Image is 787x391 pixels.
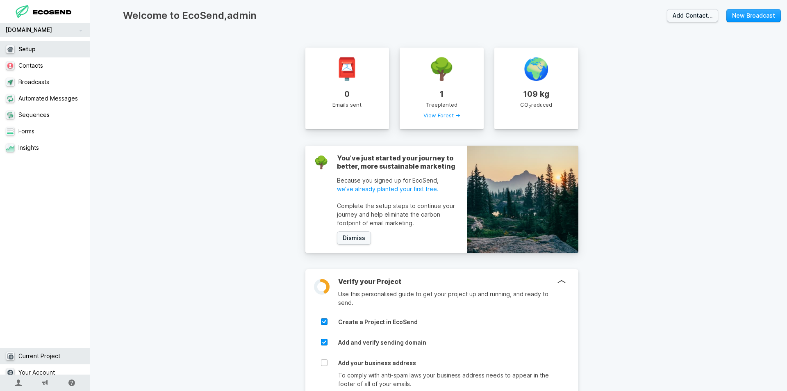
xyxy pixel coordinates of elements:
a: we've already planted your first tree. [337,185,459,193]
sub: 2 [528,104,531,110]
span: 🌍 [523,58,550,80]
button: Dismiss [337,231,371,245]
a: Add Contact… [667,9,718,23]
span: 1 [440,90,444,98]
h3: Verify your Project [338,277,558,286]
h4: Create a Project in EcoSend [338,318,607,326]
span: 🌳 [428,58,455,80]
span: CO reduced [520,102,552,109]
p: Because you signed up for EcoSend, [337,176,459,193]
span: Emails sent [332,102,362,107]
span: Tree planted [426,102,457,107]
h4: Add and verify sending domain [338,339,607,346]
h4: Add your business address [338,359,607,367]
h3: You’ve just started your journey to better, more sustainable marketing [337,154,459,170]
a: View Forest → [423,113,460,118]
p: Use this personalised guide to get your project up and running, and ready to send. [338,290,558,307]
h1: Welcome to EcoSend, admin [123,8,667,23]
p: To comply with anti-spam laws your business address needs to appear in the footer of all of your ... [338,371,550,388]
p: Complete the setup steps to continue your journey and help eliminate the carbon footprint of emai... [337,201,459,227]
a: New Broadcast [726,9,781,23]
span: 🌳 [314,155,329,169]
span: 109 kg [523,90,549,98]
span: 📮 [334,58,360,80]
span: 0 [344,90,350,98]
